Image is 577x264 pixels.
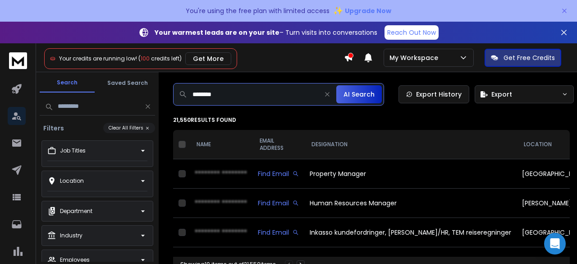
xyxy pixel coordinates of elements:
button: AI Search [336,85,382,103]
strong: Your warmest leads are on your site [155,28,279,37]
button: Get More [185,52,231,65]
span: Upgrade Now [345,6,391,15]
th: DESIGNATION [304,130,517,159]
h3: Filters [40,124,68,133]
a: Export History [398,85,469,103]
p: Get Free Credits [504,53,555,62]
button: ✨Upgrade Now [333,2,391,20]
div: Find Email [258,169,299,178]
p: – Turn visits into conversations [155,28,377,37]
div: Find Email [258,199,299,208]
p: You're using the free plan with limited access [186,6,330,15]
div: Find Email [258,228,299,237]
p: Industry [60,232,82,239]
img: logo [9,52,27,69]
p: Job Titles [60,147,86,154]
p: My Workspace [389,53,442,62]
span: Your credits are running low! [59,55,137,62]
td: Human Resources Manager [304,189,517,218]
p: Employees [60,256,90,264]
p: Department [60,208,92,215]
button: Search [40,74,95,93]
th: NAME [189,130,252,159]
p: Location [60,177,84,185]
td: Property Manager [304,159,517,189]
button: Saved Search [100,74,155,92]
th: EMAIL ADDRESS [252,130,304,159]
div: Open Intercom Messenger [544,233,566,255]
p: Reach Out Now [387,28,436,37]
span: ✨ [333,5,343,17]
button: Get Free Credits [485,49,561,67]
span: ( credits left) [138,55,182,62]
td: Inkasso kundefordringer, [PERSON_NAME]/HR, TEM reiseregninger [304,218,517,247]
a: Reach Out Now [385,25,439,40]
button: Clear All Filters [103,123,155,133]
p: 21,550 results found [173,116,570,124]
span: 100 [141,55,150,62]
span: Export [491,90,512,99]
